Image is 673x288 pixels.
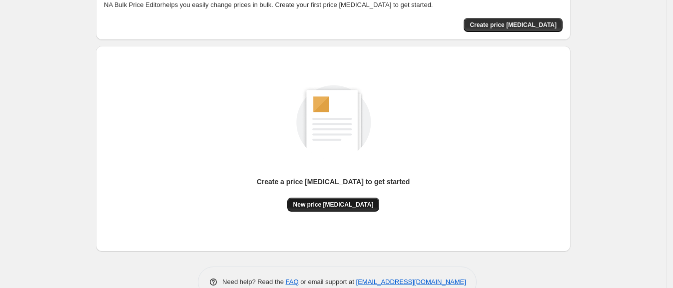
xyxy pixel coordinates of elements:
p: Create a price [MEDICAL_DATA] to get started [257,177,410,187]
a: FAQ [286,278,299,286]
span: Create price [MEDICAL_DATA] [470,21,557,29]
a: [EMAIL_ADDRESS][DOMAIN_NAME] [356,278,466,286]
span: Need help? Read the [222,278,286,286]
button: New price [MEDICAL_DATA] [287,198,380,212]
button: Create price change job [464,18,563,32]
span: New price [MEDICAL_DATA] [293,201,374,209]
span: or email support at [299,278,356,286]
